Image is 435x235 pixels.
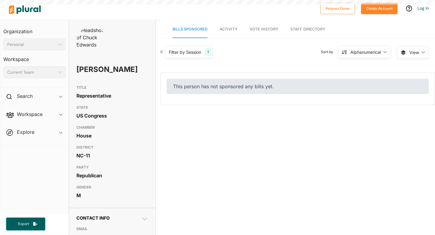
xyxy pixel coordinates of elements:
div: Alphanumerical [350,49,381,55]
div: Representative [76,91,148,100]
div: Republican [76,171,148,180]
span: Contact Info [76,215,110,221]
div: Filter by Session [169,49,201,55]
span: Activity [220,27,237,31]
div: 0 [160,49,163,55]
div: 1 [205,48,211,56]
h3: GENDER [76,184,148,191]
button: Export [6,217,45,230]
div: M [76,191,148,200]
div: Personal [7,41,56,48]
a: Vote History [250,21,278,38]
span: Sort by [321,49,338,55]
h3: TITLE [76,84,148,91]
div: House [76,131,148,140]
h3: Workspace [3,50,66,64]
span: Export [14,221,33,227]
button: Request Demo [321,3,355,14]
span: View [409,49,419,56]
div: This person has not sponsored any bills yet. [167,79,429,94]
a: Request Demo [321,5,355,11]
h2: Search [17,93,33,99]
h3: DISTRICT [76,144,148,151]
div: Current Team [7,69,56,76]
span: Vote History [250,27,278,31]
h3: STATE [76,104,148,111]
h3: CHAMBER [76,124,148,131]
a: Staff Directory [290,21,325,38]
h3: PARTY [76,164,148,171]
h1: [PERSON_NAME] [76,60,120,79]
h3: EMAIL [76,225,148,233]
span: Bills Sponsored [172,27,208,31]
a: Activity [220,21,237,38]
div: NC-11 [76,151,148,160]
a: Log In [417,5,429,11]
div: US Congress [76,111,148,120]
a: Bills Sponsored [172,21,208,38]
img: Headshot of Chuck Edwards [76,27,107,48]
h3: Organization [3,23,66,36]
a: Create Account [361,5,398,11]
button: Create Account [361,3,398,14]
